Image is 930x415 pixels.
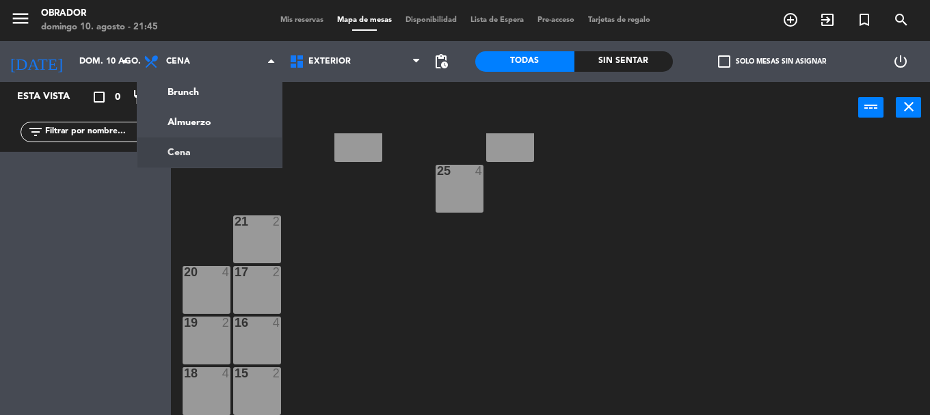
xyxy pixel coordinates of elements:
div: 2 [222,317,230,329]
i: search [893,12,909,28]
span: pending_actions [433,53,449,70]
i: turned_in_not [856,12,873,28]
a: Cena [137,137,282,168]
i: menu [10,8,31,29]
i: close [901,98,917,115]
a: Brunch [137,77,282,107]
i: arrow_drop_down [117,53,133,70]
i: exit_to_app [819,12,836,28]
button: power_input [858,97,883,118]
span: check_box_outline_blank [718,55,730,68]
div: Obrador [41,7,158,21]
i: restaurant [132,89,148,105]
div: 2 [273,367,281,379]
span: Mapa de mesas [330,16,399,24]
div: 25 [437,165,438,177]
i: power_settings_new [892,53,909,70]
span: Lista de Espera [464,16,531,24]
input: Filtrar por nombre... [44,124,150,139]
i: add_circle_outline [782,12,799,28]
span: Exterior [308,57,351,66]
div: 2 [273,266,281,278]
span: Pre-acceso [531,16,581,24]
a: Almuerzo [137,107,282,137]
span: Cena [166,57,190,66]
div: domingo 10. agosto - 21:45 [41,21,158,34]
div: 19 [184,317,185,329]
div: Esta vista [7,89,98,105]
label: Solo mesas sin asignar [718,55,826,68]
i: power_input [863,98,879,115]
div: 2 [273,215,281,228]
div: Todas [475,51,574,72]
span: 0 [115,90,120,105]
span: Mis reservas [274,16,330,24]
div: Sin sentar [574,51,674,72]
span: Tarjetas de regalo [581,16,657,24]
span: Disponibilidad [399,16,464,24]
div: 4 [273,317,281,329]
button: menu [10,8,31,34]
div: 4 [222,367,230,379]
button: close [896,97,921,118]
div: 20 [184,266,185,278]
i: filter_list [27,124,44,140]
i: crop_square [91,89,107,105]
div: 4 [475,165,483,177]
div: 4 [222,266,230,278]
div: 18 [184,367,185,379]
